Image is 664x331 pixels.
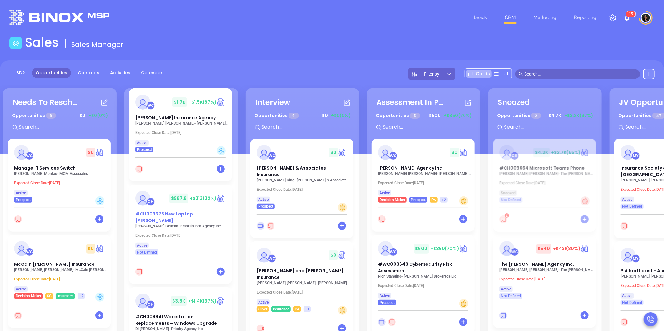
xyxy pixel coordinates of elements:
[16,196,31,203] span: Prospect
[622,203,642,210] span: Not Defined
[626,11,636,17] sup: 15
[254,110,299,121] p: Opportunities
[622,196,632,203] span: Active
[250,93,355,139] div: InterviewOpportunities 9$0+$0(0%)
[129,185,232,255] a: profileCarla Humber$987.8+$313(32%)Circle dollar#CH009678 New Laptop - [PERSON_NAME][PERSON_NAME]...
[289,113,299,119] span: 9
[268,152,276,160] div: Walter Contreras
[511,248,519,256] div: Walter Contreras
[135,294,150,309] img: #CH009641 Workstation Replacements – Windows Upgrade
[25,248,33,256] div: Walter Contreras
[95,244,104,253] img: Quote
[137,68,166,78] a: Calendar
[25,35,59,50] h1: Sales
[172,97,187,107] span: $ 1.7K
[499,277,593,281] p: Expected Close Date: [DATE]
[498,97,530,108] div: Snoozed
[499,171,593,176] p: Derek Oberman - The Oberman Companies
[372,235,475,305] a: profileWalter Contreras$500+$350(70%)Circle dollar#WC009648 Cybersecurity Risk AssessmentRich Sta...
[137,242,147,249] span: Active
[137,249,157,256] span: Not Defined
[14,171,108,176] p: Rachel Montag - MGM Associates
[378,274,472,279] p: Rich Standing - Chadwick Brokerage Llc
[414,244,429,254] span: $ 500
[338,203,347,212] div: Warm
[257,281,350,285] p: Sean Coleman - Drushel and Kolakowski Insurance
[14,261,95,267] span: McCain Atkinson Insurance
[86,244,95,254] span: $ 0
[135,233,229,238] p: Expected Close Date: [DATE]
[25,152,33,160] div: Walter Contreras
[135,95,150,110] img: Wolfson Keegan Insurance Agency
[378,241,393,256] img: #WC009648 Cybersecurity Risk Assessment
[378,165,442,171] span: Dreher Agency Inc
[57,293,73,299] span: Insurance
[632,254,640,263] div: Megan Youmans
[380,292,390,299] span: Active
[14,181,108,185] p: Expected Close Date: [DATE]
[135,224,229,228] p: Robert Betman - Franklin Pen Agency Inc
[410,113,420,119] span: 5
[257,178,350,182] p: Kim King - Moore & Associates Insurance Inc
[8,93,112,139] div: Needs To RescheduleOpportunities 8$0+$0(0%)
[9,10,109,25] img: logo
[129,185,233,287] div: profileCarla Humber$987.8+$313(32%)Circle dollar#CH009678 New Laptop - [PERSON_NAME][PERSON_NAME]...
[501,286,511,293] span: Active
[459,196,468,205] div: Warm
[378,261,452,274] span: #WC009648 Cybersecurity Risk Assessment
[14,268,108,272] p: David Atkinson - McCain Atkinson Insurance
[380,190,390,196] span: Active
[380,196,405,203] span: Decision Maker
[135,115,216,121] span: Wolfson Keegan Insurance Agency
[493,93,597,139] div: SnoozedOpportunities 2$4.7K+$3.2K(67%)
[338,250,347,260] img: Quote
[261,123,355,131] input: Search...
[13,68,29,78] a: BDR
[129,88,232,152] a: profileWalter Contreras$1.7K+$1.5K(87%)Circle dollar[PERSON_NAME] Insurance Agency[PERSON_NAME] [...
[88,112,108,119] span: +$0 (0%)
[147,300,155,309] div: Carla Humber
[372,93,476,139] div: Assessment In ProgressOpportunities 5$500+$350(70%)
[581,148,590,157] a: Quote
[551,149,581,156] span: +$2.7K (66%)
[338,148,347,157] a: Quote
[257,268,344,280] span: Drushel and Kolakowski Insurance
[623,14,631,22] img: iconNotification
[14,145,29,160] img: Manage IT Services Switch
[632,152,640,160] div: Megan Youmans
[217,97,226,107] a: Quote
[629,12,631,16] span: 1
[16,293,41,299] span: Decision Maker
[95,293,104,302] div: Cold
[444,112,472,119] span: +$350 (70%)
[450,148,459,157] span: $ 0
[442,196,446,203] span: +2
[255,97,290,108] div: Interview
[382,123,476,131] input: Search...
[258,299,269,306] span: Active
[258,306,267,313] span: Silver
[13,97,81,108] div: Needs To Reschedule
[8,235,111,299] a: profileWalter Contreras$0Circle dollarMcCain [PERSON_NAME] Insurance[PERSON_NAME] [PERSON_NAME]- ...
[129,88,233,185] div: profileWalter Contreras$1.7K+$1.5K(87%)Circle dollar[PERSON_NAME] Insurance Agency[PERSON_NAME] [...
[257,187,350,192] p: Expected Close Date: [DATE]
[581,244,590,253] img: Quote
[519,72,523,76] span: search
[171,296,187,306] span: $ 3.8K
[533,148,550,157] span: $ 4.2K
[501,196,521,203] span: Not Defined
[631,12,633,16] span: 5
[493,139,596,203] a: profileCarla Humber$4.2K+$2.7K(66%)Circle dollar#CH009664 Microsoft Teams Phone[PERSON_NAME] [PER...
[217,194,226,203] a: Quote
[257,290,350,294] p: Expected Close Date: [DATE]
[8,139,112,235] div: profileWalter Contreras$0Circle dollarManage IT Services Switch[PERSON_NAME] Montag- MGM Associat...
[641,13,651,23] img: user
[376,110,420,121] p: Opportunities
[79,293,83,299] span: +2
[250,139,353,209] a: profileWalter Contreras$0Circle dollar[PERSON_NAME] & Associates Insurance[PERSON_NAME] King- [PE...
[378,171,472,176] p: Ted Butz - Dreher Agency Inc
[622,292,632,299] span: Active
[95,148,104,157] img: Quote
[14,165,76,171] span: Manage IT Services Switch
